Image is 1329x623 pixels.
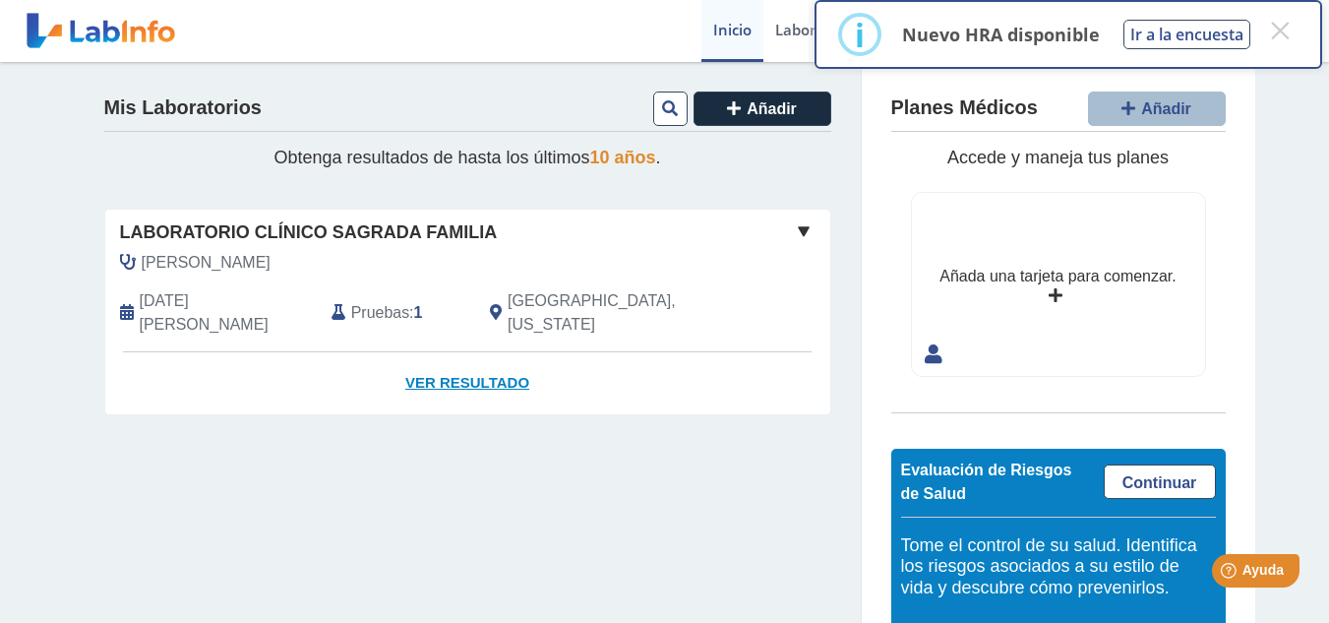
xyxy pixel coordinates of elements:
a: Ver resultado [105,352,830,414]
font: : [409,304,413,321]
font: . [656,148,661,167]
font: Obtenga resultados de hasta los últimos [273,148,589,167]
span: Riega Echevarría, Pedro [142,251,271,275]
font: Ir a la encuesta [1130,24,1243,45]
font: Accede y maneja tus planes [947,148,1169,167]
font: 1 [414,304,423,321]
font: Pruebas [351,304,409,321]
button: Ir a la encuesta [1123,20,1250,49]
font: Continuar [1122,474,1197,491]
font: Mis Laboratorios [104,96,262,118]
font: [DATE][PERSON_NAME] [140,292,269,333]
font: Nuevo HRA disponible [902,23,1100,46]
button: Cerrar este diálogo [1262,13,1298,48]
button: Añadir [694,92,831,126]
button: Añadir [1088,92,1226,126]
font: Añadir [1141,100,1191,117]
font: Inicio [713,20,752,39]
font: Añadir [747,100,797,117]
font: i [855,13,865,56]
font: Laboratorio Clínico Sagrada Familia [120,222,498,242]
font: Añada una tarjeta para comenzar. [939,268,1176,284]
iframe: Lanzador de widgets de ayuda [1154,546,1307,601]
font: Laboratorios [775,20,865,39]
font: Planes Médicos [891,96,1038,118]
font: [PERSON_NAME] [142,254,271,271]
font: Ver resultado [405,374,529,391]
font: 10 años [590,148,656,167]
font: Evaluación de Riesgos de Salud [901,462,1072,502]
font: [GEOGRAPHIC_DATA], [US_STATE] [508,292,676,333]
font: × [1268,6,1293,55]
font: Tome el control de su salud. Identifica los riesgos asociados a su estilo de vida y descubre cómo... [901,535,1197,597]
span: 14 de agosto de 2025 [140,289,317,337]
a: Continuar [1104,465,1216,499]
span: Villalba, Puerto Rico [508,289,725,337]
